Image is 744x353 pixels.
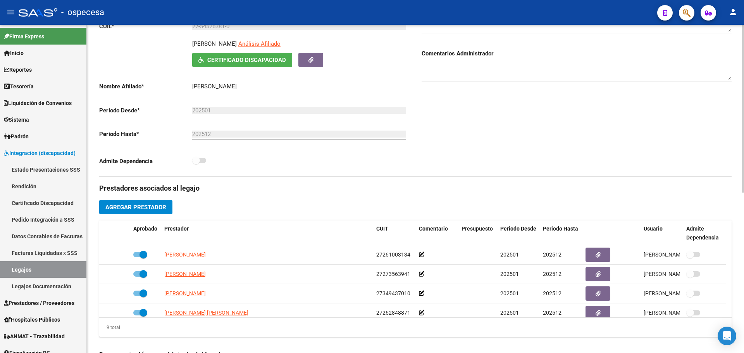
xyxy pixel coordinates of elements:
[4,99,72,107] span: Liquidación de Convenios
[4,65,32,74] span: Reportes
[416,220,458,246] datatable-header-cell: Comentario
[99,183,732,194] h3: Prestadores asociados al legajo
[500,251,519,258] span: 202501
[164,310,248,316] span: [PERSON_NAME] [PERSON_NAME]
[99,82,192,91] p: Nombre Afiliado
[376,290,410,296] span: 27349437010
[6,7,15,17] mat-icon: menu
[4,82,34,91] span: Tesorería
[543,226,578,232] span: Periodo Hasta
[164,271,206,277] span: [PERSON_NAME]
[4,299,74,307] span: Prestadores / Proveedores
[376,251,410,258] span: 27261003134
[543,251,561,258] span: 202512
[61,4,104,21] span: - ospecesa
[419,226,448,232] span: Comentario
[641,220,683,246] datatable-header-cell: Usuario
[376,271,410,277] span: 27273563941
[4,49,24,57] span: Inicio
[422,49,732,58] h3: Comentarios Administrador
[458,220,497,246] datatable-header-cell: Presupuesto
[543,271,561,277] span: 202512
[4,32,44,41] span: Firma Express
[500,271,519,277] span: 202501
[686,226,719,241] span: Admite Dependencia
[543,290,561,296] span: 202512
[99,157,192,165] p: Admite Dependencia
[238,40,281,47] span: Análisis Afiliado
[207,57,286,64] span: Certificado Discapacidad
[644,310,709,316] span: [PERSON_NAME] P [DATE]
[105,204,166,211] span: Agregar Prestador
[376,226,388,232] span: CUIT
[644,226,663,232] span: Usuario
[543,310,561,316] span: 202512
[718,327,736,345] div: Open Intercom Messenger
[161,220,373,246] datatable-header-cell: Prestador
[4,332,65,341] span: ANMAT - Trazabilidad
[130,220,161,246] datatable-header-cell: Aprobado
[4,315,60,324] span: Hospitales Públicos
[462,226,493,232] span: Presupuesto
[164,226,189,232] span: Prestador
[683,220,726,246] datatable-header-cell: Admite Dependencia
[99,323,120,332] div: 9 total
[192,53,292,67] button: Certificado Discapacidad
[644,290,709,296] span: [PERSON_NAME] P [DATE]
[133,226,157,232] span: Aprobado
[4,149,76,157] span: Integración (discapacidad)
[373,220,416,246] datatable-header-cell: CUIT
[4,115,29,124] span: Sistema
[644,251,709,258] span: [PERSON_NAME] P [DATE]
[376,310,410,316] span: 27262848871
[4,132,29,141] span: Padrón
[500,226,536,232] span: Periodo Desde
[540,220,582,246] datatable-header-cell: Periodo Hasta
[99,200,172,214] button: Agregar Prestador
[500,290,519,296] span: 202501
[644,271,709,277] span: [PERSON_NAME] P [DATE]
[164,251,206,258] span: [PERSON_NAME]
[728,7,738,17] mat-icon: person
[99,130,192,138] p: Periodo Hasta
[497,220,540,246] datatable-header-cell: Periodo Desde
[99,22,192,31] p: CUIL
[500,310,519,316] span: 202501
[192,40,237,48] p: [PERSON_NAME]
[164,290,206,296] span: [PERSON_NAME]
[99,106,192,115] p: Periodo Desde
